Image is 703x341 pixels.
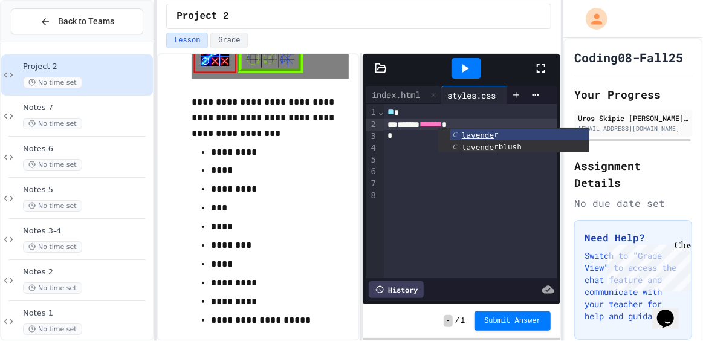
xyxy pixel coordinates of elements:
span: Back to Teams [58,15,114,28]
span: No time set [23,323,82,335]
div: 3 [366,131,378,143]
span: Notes 7 [23,103,151,113]
span: No time set [23,241,82,253]
span: / [455,316,459,326]
span: No time set [23,159,82,170]
div: 6 [366,166,378,178]
span: - [444,315,453,327]
span: Submit Answer [484,316,541,326]
span: Fold line [378,107,384,117]
div: 5 [366,154,378,166]
span: Project 2 [177,9,228,24]
iframe: chat widget [652,293,691,329]
h1: Coding08-Fall25 [574,49,683,66]
p: Switch to "Grade View" to access the chat feature and communicate with your teacher for help and ... [585,250,682,322]
span: No time set [23,200,82,212]
div: 8 [366,190,378,202]
div: 7 [366,178,378,190]
div: 1 [366,106,378,119]
span: No time set [23,282,82,294]
span: Notes 3-4 [23,226,151,236]
span: 1 [461,316,465,326]
span: Notes 5 [23,185,151,195]
div: styles.css [441,89,502,102]
span: lavende [462,143,494,152]
span: rblush [462,142,522,151]
span: r [462,130,499,139]
div: styles.css [441,86,517,104]
div: index.html [366,86,441,104]
div: 2 [366,119,378,131]
ul: Completions [438,128,589,152]
div: 4 [366,142,378,154]
span: lavende [462,131,494,140]
div: My Account [573,5,611,33]
button: Grade [210,33,248,48]
span: Project 2 [23,62,151,72]
h3: Need Help? [585,230,682,245]
button: Back to Teams [11,8,143,34]
h2: Your Progress [574,86,692,103]
iframe: chat widget [603,240,691,291]
button: Submit Answer [475,311,551,331]
button: Lesson [166,33,208,48]
span: No time set [23,118,82,129]
span: No time set [23,77,82,88]
div: No due date set [574,196,692,210]
div: Chat with us now!Close [5,5,83,77]
div: [EMAIL_ADDRESS][DOMAIN_NAME] [578,124,688,133]
span: Notes 6 [23,144,151,154]
span: Notes 1 [23,308,151,319]
div: History [369,281,424,298]
div: Uros Skipic [PERSON_NAME] '29 [578,112,688,123]
span: Notes 2 [23,267,151,278]
h2: Assignment Details [574,157,692,191]
div: index.html [366,88,426,101]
